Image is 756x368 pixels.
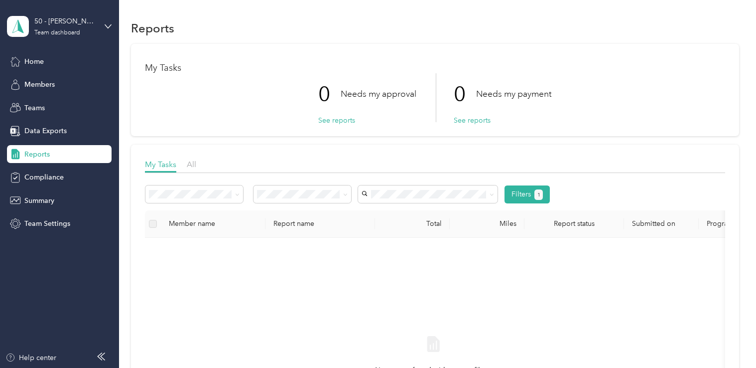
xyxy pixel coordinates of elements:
th: Report name [265,210,375,238]
span: Reports [24,149,50,160]
th: Member name [161,210,265,238]
button: See reports [454,115,491,126]
span: Members [24,79,55,90]
span: 1 [537,190,540,199]
p: 0 [454,73,476,115]
span: Summary [24,195,54,206]
button: Help center [5,353,56,363]
button: See reports [318,115,355,126]
span: My Tasks [145,160,176,169]
span: Data Exports [24,126,67,136]
span: Team Settings [24,218,70,229]
p: Needs my payment [476,88,551,100]
p: 0 [318,73,341,115]
span: Compliance [24,172,64,183]
h1: My Tasks [145,63,725,73]
div: Total [383,219,442,228]
th: Submitted on [624,210,699,238]
p: Needs my approval [341,88,416,100]
div: 50 - [PERSON_NAME] of Santa [PERSON_NAME] Sales Manager (Resi & Com) [34,16,97,26]
div: Miles [458,219,516,228]
span: Teams [24,103,45,113]
div: Member name [169,219,257,228]
button: 1 [534,189,543,200]
button: Filters1 [504,185,550,203]
span: All [187,160,196,169]
h1: Reports [131,23,174,33]
span: Home [24,56,44,67]
div: Team dashboard [34,30,80,36]
span: Report status [532,219,616,228]
iframe: Everlance-gr Chat Button Frame [700,312,756,368]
